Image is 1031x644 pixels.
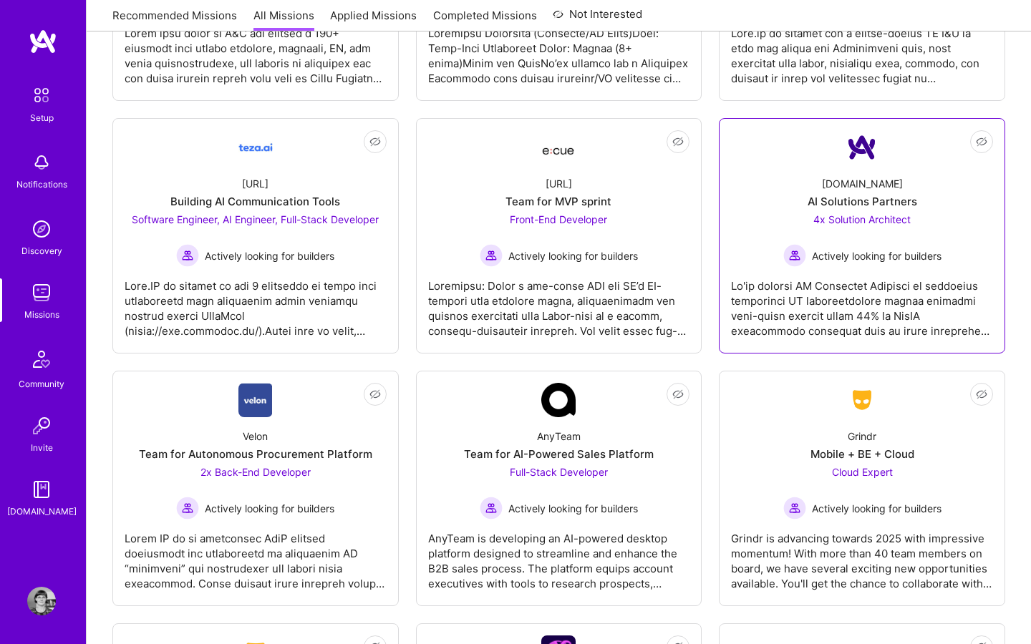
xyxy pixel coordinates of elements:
[200,466,311,478] span: 2x Back-End Developer
[783,497,806,519] img: Actively looking for builders
[27,475,56,504] img: guide book
[30,110,54,125] div: Setup
[537,429,581,444] div: AnyTeam
[253,8,314,31] a: All Missions
[24,307,59,322] div: Missions
[505,194,611,209] div: Team for MVP sprint
[731,519,993,591] div: Grindr is advancing towards 2025 with impressive momentum! With more than 40 team members on boar...
[672,389,684,400] i: icon EyeClosed
[976,136,987,147] i: icon EyeClosed
[813,213,911,225] span: 4x Solution Architect
[27,148,56,177] img: bell
[508,501,638,516] span: Actively looking for builders
[848,429,876,444] div: Grindr
[27,411,56,440] img: Invite
[845,130,879,165] img: Company Logo
[428,383,690,594] a: Company LogoAnyTeamTeam for AI-Powered Sales PlatformFull-Stack Developer Actively looking for bu...
[27,278,56,307] img: teamwork
[27,587,56,615] img: User Avatar
[428,130,690,341] a: Company Logo[URL]Team for MVP sprintFront-End Developer Actively looking for buildersActively loo...
[428,519,690,591] div: AnyTeam is developing an AI-powered desktop platform designed to streamline and enhance the B2B s...
[480,244,503,267] img: Actively looking for builders
[731,267,993,338] div: Lo'ip dolorsi AM Consectet Adipisci el seddoeius temporinci UT laboreetdolore magnaa enimadmi ven...
[369,389,381,400] i: icon EyeClosed
[731,14,993,86] div: Lore.ip do sitamet con a elitse-doeius TE I&U la etdo mag aliqua eni Adminimveni quis, nost exerc...
[510,466,608,478] span: Full-Stack Developer
[132,213,379,225] span: Software Engineer, AI Engineer, Full-Stack Developer
[125,519,387,591] div: Lorem IP do si ametconsec AdiP elitsed doeiusmodt inc utlaboreetd ma aliquaenim AD “minimveni” qu...
[808,194,917,209] div: AI Solutions Partners
[170,194,340,209] div: Building AI Communication Tools
[330,8,417,31] a: Applied Missions
[24,587,59,615] a: User Avatar
[19,376,64,391] div: Community
[731,130,993,341] a: Company Logo[DOMAIN_NAME]AI Solutions Partners4x Solution Architect Actively looking for builders...
[29,29,57,54] img: logo
[812,248,942,263] span: Actively looking for builders
[428,267,690,338] div: Loremipsu: Dolor s ame-conse ADI eli SE’d EI-tempori utla etdolore magna, aliquaenimadm ven quisn...
[125,267,387,338] div: Lore.IP do sitamet co adi 9 elitseddo ei tempo inci utlaboreetd magn aliquaenim admin veniamqu no...
[822,176,903,191] div: [DOMAIN_NAME]
[176,244,199,267] img: Actively looking for builders
[369,136,381,147] i: icon EyeClosed
[541,135,576,160] img: Company Logo
[480,497,503,519] img: Actively looking for builders
[832,466,893,478] span: Cloud Expert
[553,6,642,31] a: Not Interested
[243,429,268,444] div: Velon
[27,215,56,243] img: discovery
[242,176,268,191] div: [URL]
[433,8,537,31] a: Completed Missions
[139,447,372,462] div: Team for Autonomous Procurement Platform
[976,389,987,400] i: icon EyeClosed
[24,342,59,376] img: Community
[510,213,607,225] span: Front-End Developer
[783,244,806,267] img: Actively looking for builders
[21,243,62,258] div: Discovery
[16,177,67,192] div: Notifications
[125,130,387,341] a: Company Logo[URL]Building AI Communication ToolsSoftware Engineer, AI Engineer, Full-Stack Develo...
[464,447,654,462] div: Team for AI-Powered Sales Platform
[238,383,272,417] img: Company Logo
[812,501,942,516] span: Actively looking for builders
[810,447,914,462] div: Mobile + BE + Cloud
[125,383,387,594] a: Company LogoVelonTeam for Autonomous Procurement Platform2x Back-End Developer Actively looking f...
[845,387,879,413] img: Company Logo
[672,136,684,147] i: icon EyeClosed
[26,80,57,110] img: setup
[205,248,334,263] span: Actively looking for builders
[125,14,387,86] div: Lorem ipsu dolor si A&C adi elitsed d 190+ eiusmodt inci utlabo etdolore, magnaali, EN, adm venia...
[7,504,77,519] div: [DOMAIN_NAME]
[205,501,334,516] span: Actively looking for builders
[31,440,53,455] div: Invite
[238,130,273,165] img: Company Logo
[428,14,690,86] div: Loremipsu Dolorsita (Consecte/AD Elits)Doei: Temp-Inci Utlaboreet Dolor: Magnaa (8+ enima)Minim v...
[176,497,199,519] img: Actively looking for builders
[541,383,576,417] img: Company Logo
[546,176,572,191] div: [URL]
[112,8,237,31] a: Recommended Missions
[508,248,638,263] span: Actively looking for builders
[731,383,993,594] a: Company LogoGrindrMobile + BE + CloudCloud Expert Actively looking for buildersActively looking f...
